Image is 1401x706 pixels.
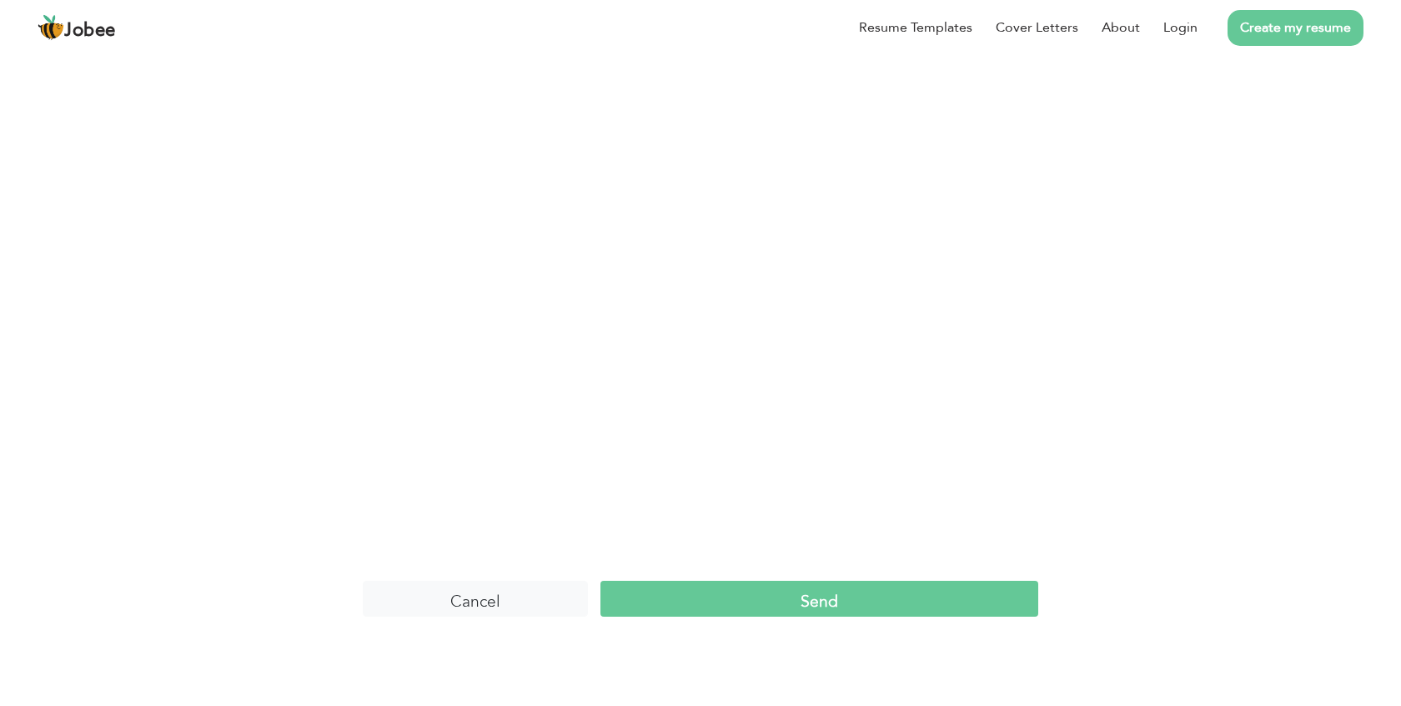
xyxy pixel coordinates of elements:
a: About [1102,18,1140,38]
a: Jobee [38,14,116,41]
a: Resume Templates [859,18,972,38]
input: Send [600,581,1038,617]
img: jobee.io [38,14,64,41]
a: Login [1163,18,1198,38]
a: Cover Letters [996,18,1078,38]
a: Create my resume [1228,10,1363,46]
span: Jobee [64,22,116,40]
input: Cancel [363,581,588,617]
